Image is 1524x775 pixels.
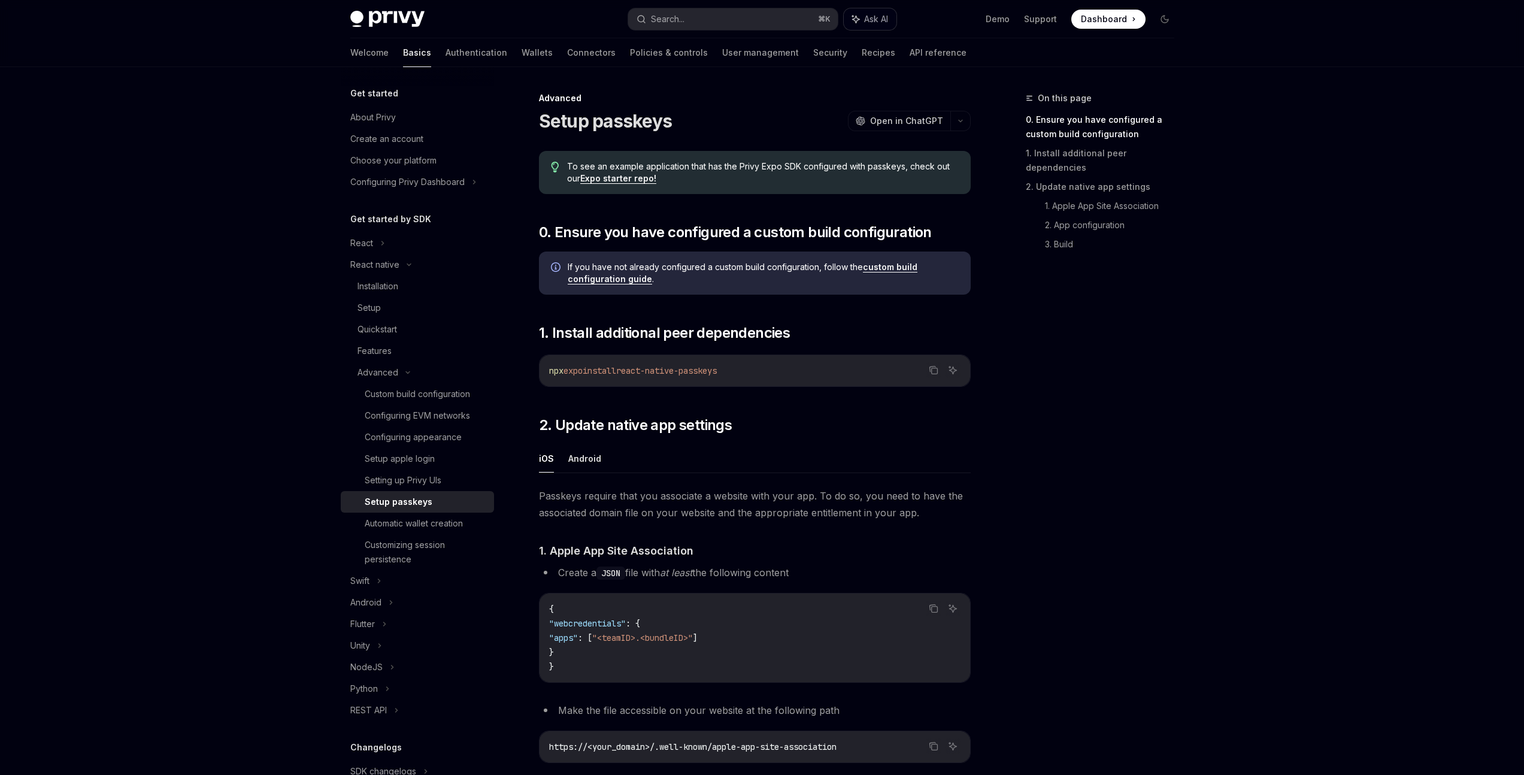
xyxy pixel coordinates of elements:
[864,13,888,25] span: Ask AI
[341,340,494,362] a: Features
[350,11,425,28] img: dark logo
[926,738,941,754] button: Copy the contents from the code block
[926,601,941,616] button: Copy the contents from the code block
[341,128,494,150] a: Create an account
[357,365,398,380] div: Advanced
[341,448,494,470] a: Setup apple login
[630,38,708,67] a: Policies & controls
[357,301,381,315] div: Setup
[596,567,625,580] code: JSON
[350,703,387,718] div: REST API
[1045,235,1184,254] a: 3. Build
[341,150,494,171] a: Choose your platform
[365,516,463,531] div: Automatic wallet creation
[365,495,432,509] div: Setup passkeys
[1026,144,1184,177] a: 1. Install additional peer dependencies
[365,387,470,401] div: Custom build configuration
[357,279,398,293] div: Installation
[945,601,961,616] button: Ask AI
[551,162,559,172] svg: Tip
[341,405,494,426] a: Configuring EVM networks
[539,110,672,132] h1: Setup passkeys
[350,212,431,226] h5: Get started by SDK
[539,488,971,521] span: Passkeys require that you associate a website with your app. To do so, you need to have the assoc...
[722,38,799,67] a: User management
[350,86,398,101] h5: Get started
[539,223,932,242] span: 0. Ensure you have configured a custom build configuration
[350,153,437,168] div: Choose your platform
[365,430,462,444] div: Configuring appearance
[539,702,971,719] li: Make the file accessible on your website at the following path
[350,595,381,610] div: Android
[365,452,435,466] div: Setup apple login
[870,115,943,127] span: Open in ChatGPT
[616,365,717,376] span: react-native-passkeys
[365,538,487,567] div: Customizing session persistence
[539,444,554,473] button: iOS
[568,444,601,473] button: Android
[818,14,831,24] span: ⌘ K
[549,632,578,643] span: "apps"
[551,262,563,274] svg: Info
[341,426,494,448] a: Configuring appearance
[341,319,494,340] a: Quickstart
[549,365,563,376] span: npx
[660,567,692,579] em: at least
[539,564,971,581] li: Create a file with the following content
[626,618,640,629] span: : {
[341,276,494,297] a: Installation
[578,632,592,643] span: : [
[651,12,684,26] div: Search...
[1024,13,1057,25] a: Support
[549,661,554,672] span: }
[926,362,941,378] button: Copy the contents from the code block
[1045,196,1184,216] a: 1. Apple App Site Association
[350,38,389,67] a: Welcome
[1071,10,1146,29] a: Dashboard
[350,617,375,631] div: Flutter
[1026,110,1184,144] a: 0. Ensure you have configured a custom build configuration
[365,408,470,423] div: Configuring EVM networks
[350,660,383,674] div: NodeJS
[350,175,465,189] div: Configuring Privy Dashboard
[862,38,895,67] a: Recipes
[945,738,961,754] button: Ask AI
[628,8,838,30] button: Search...⌘K
[365,473,441,488] div: Setting up Privy UIs
[549,647,554,658] span: }
[1155,10,1174,29] button: Toggle dark mode
[446,38,507,67] a: Authentication
[580,173,656,184] a: Expo starter repo!
[945,362,961,378] button: Ask AI
[350,574,369,588] div: Swift
[539,416,732,435] span: 2. Update native app settings
[1026,177,1184,196] a: 2. Update native app settings
[986,13,1010,25] a: Demo
[567,161,958,184] span: To see an example application that has the Privy Expo SDK configured with passkeys, check out our
[549,604,554,614] span: {
[813,38,847,67] a: Security
[583,365,616,376] span: install
[910,38,966,67] a: API reference
[848,111,950,131] button: Open in ChatGPT
[549,618,626,629] span: "webcredentials"
[567,38,616,67] a: Connectors
[350,740,402,755] h5: Changelogs
[341,107,494,128] a: About Privy
[568,261,959,285] span: If you have not already configured a custom build configuration, follow the .
[350,236,373,250] div: React
[341,513,494,534] a: Automatic wallet creation
[350,258,399,272] div: React native
[563,365,583,376] span: expo
[522,38,553,67] a: Wallets
[592,632,693,643] span: "<teamID>.<bundleID>"
[1081,13,1127,25] span: Dashboard
[357,344,392,358] div: Features
[1038,91,1092,105] span: On this page
[539,323,790,343] span: 1. Install additional peer dependencies
[341,383,494,405] a: Custom build configuration
[341,491,494,513] a: Setup passkeys
[350,110,396,125] div: About Privy
[539,543,693,559] span: 1. Apple App Site Association
[403,38,431,67] a: Basics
